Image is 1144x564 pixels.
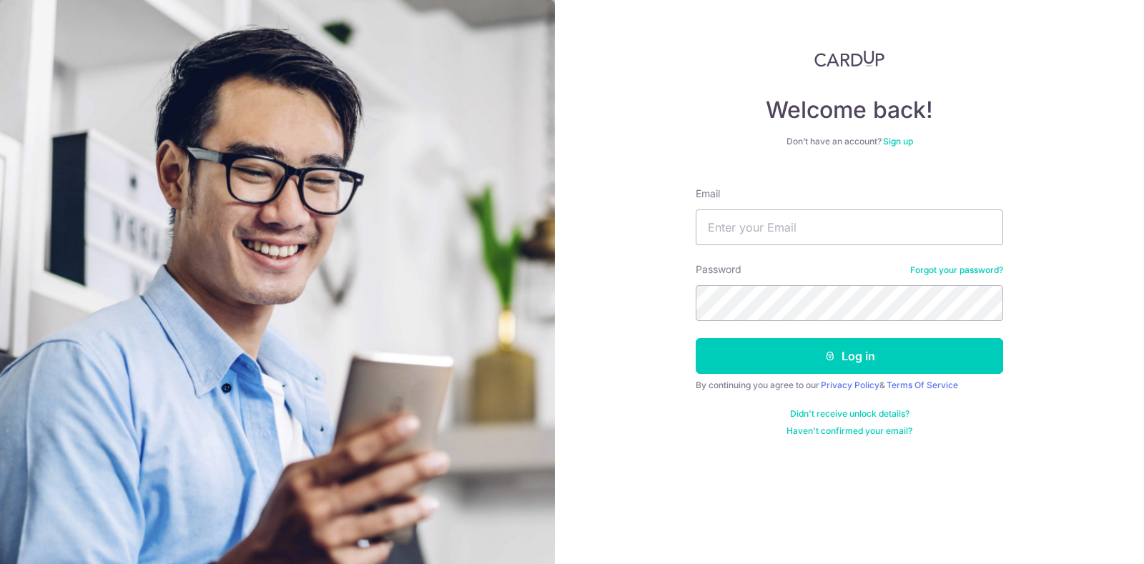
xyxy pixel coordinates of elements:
[883,136,913,147] a: Sign up
[790,408,909,420] a: Didn't receive unlock details?
[696,136,1003,147] div: Don’t have an account?
[696,96,1003,124] h4: Welcome back!
[887,380,958,390] a: Terms Of Service
[910,264,1003,276] a: Forgot your password?
[814,50,884,67] img: CardUp Logo
[786,425,912,437] a: Haven't confirmed your email?
[696,262,741,277] label: Password
[696,380,1003,391] div: By continuing you agree to our &
[696,209,1003,245] input: Enter your Email
[696,187,720,201] label: Email
[821,380,879,390] a: Privacy Policy
[696,338,1003,374] button: Log in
